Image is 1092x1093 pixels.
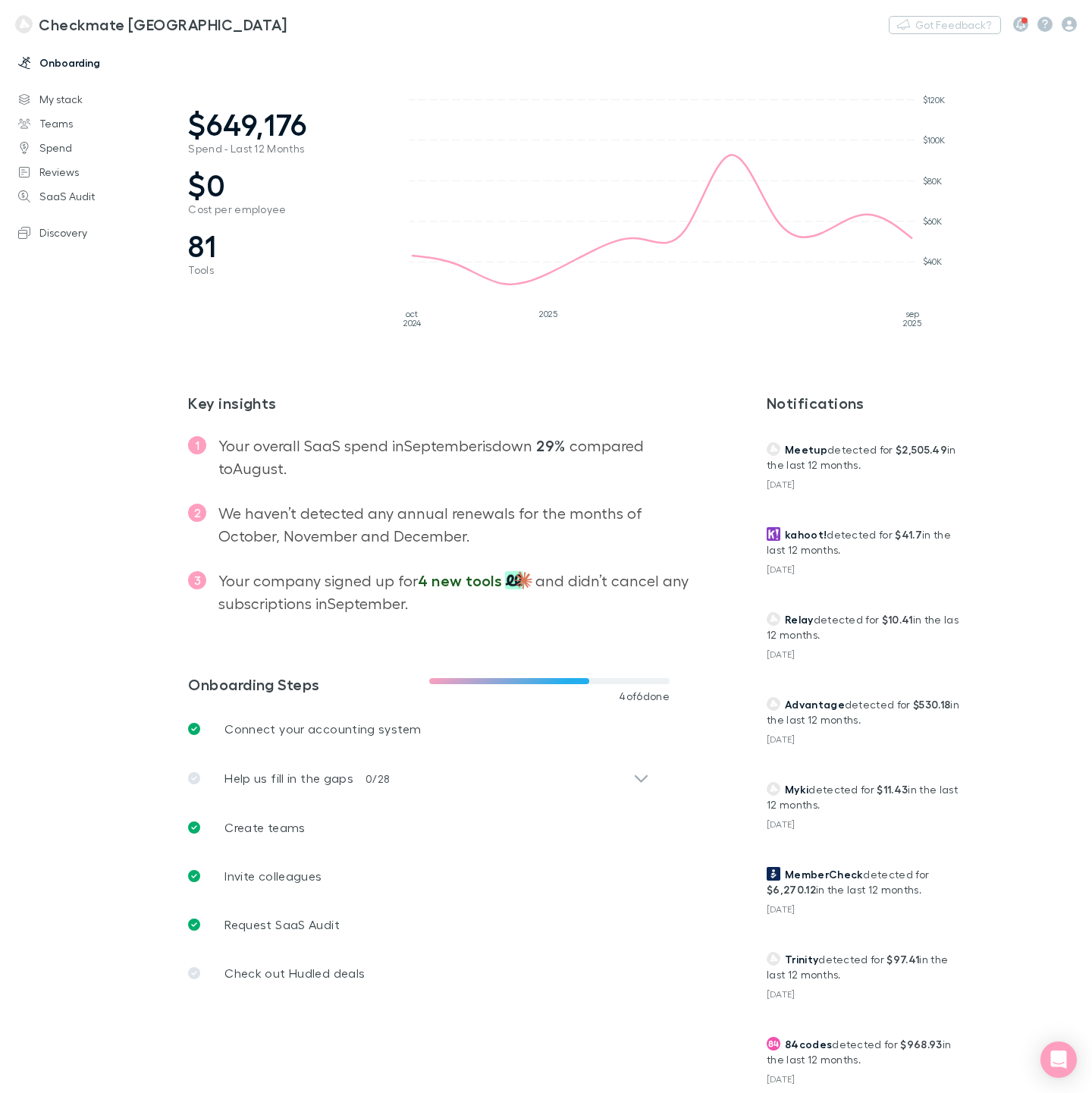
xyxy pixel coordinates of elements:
[176,852,682,900] a: Invite colleagues
[767,783,808,796] a: Myki
[767,612,964,642] p: detected for in the last 12 months.
[188,167,378,203] span: $0
[767,1037,780,1051] img: 84codes's Logo
[767,952,964,982] p: detected for in the last 12 months.
[767,394,959,412] h3: Notifications
[767,727,964,746] div: [DATE]
[406,309,418,319] tspan: oct
[3,221,202,245] a: Discovery
[224,720,421,738] p: Connect your accounting system
[3,160,202,184] a: Reviews
[218,571,689,612] span: Your company signed up for and didn’t cancel any subscriptions in September .
[224,769,353,787] p: Help us fill in the gaps
[767,982,964,1000] div: [DATE]
[188,394,694,412] h2: Key insights
[188,143,378,155] span: Spend - Last 12 Months
[224,867,322,885] p: Invite colleagues
[15,15,33,33] img: Checkmate New Zealand's Logo
[896,443,947,456] strong: $2,505.49
[418,571,502,589] span: 4 new tools
[218,504,642,545] span: We haven’t detected any annual renewals for the months of October, November and December .
[3,87,202,111] a: My stack
[785,953,818,966] span: Trinity
[895,528,922,541] strong: $41.7
[188,106,378,143] span: $649,176
[877,783,908,796] strong: $11.43
[767,473,964,491] div: [DATE]
[785,783,808,796] span: Myki
[505,571,523,589] img: images%2Flogos%2FMeN9IuXMAKbEZyec4vVDSkdPUWK2%2Fservices%2Fsrv_uczU57hOMqIv6enwTPex__1
[767,883,816,896] strong: $6,270.12
[903,318,921,328] tspan: 2025
[767,867,964,897] p: detected for in the last 12 months.
[767,613,814,626] a: Relay
[785,1038,832,1051] span: 84codes
[176,900,682,949] a: Request SaaS Audit
[767,697,780,711] img: Advantage's Logo
[886,953,919,966] strong: $97.41
[767,897,964,916] div: [DATE]
[767,1067,964,1085] div: [DATE]
[366,772,389,785] span: 0 / 28
[188,675,428,693] h3: Onboarding Steps
[514,571,532,589] img: images%2Flogos%2FMeN9IuXMAKbEZyec4vVDSkdPUWK2%2Fservices%2Fsrv_GHWxvonJlXAs0ZhVAmA2__1
[3,184,202,209] a: SaaS Audit
[923,216,943,226] tspan: $60K
[767,527,964,557] p: detected for in the last 12 months.
[923,135,946,145] tspan: $100K
[3,111,202,136] a: Teams
[218,436,643,477] span: Your overall SaaS spend in September is down compared to August .
[785,613,814,626] span: Relay
[767,642,964,661] div: [DATE]
[767,952,780,966] img: Trinity's Logo
[767,443,827,456] a: Meetup
[913,698,950,711] strong: $530.18
[923,176,943,186] tspan: $80K
[188,504,206,522] span: 2
[767,953,818,966] a: Trinity
[767,528,827,541] a: kahoot!
[188,436,206,454] span: 1
[224,964,365,982] p: Check out Hudled deals
[767,697,964,727] p: detected for in the last 12 months.
[3,51,202,75] a: Onboarding
[785,868,864,881] span: MemberCheck
[176,754,661,802] div: Help us fill in the gaps0/28
[188,203,378,215] span: Cost per employee
[767,442,964,473] p: detected for in the last 12 months.
[767,442,780,456] img: Meetup's Logo
[539,309,557,319] tspan: 2025
[905,309,919,319] tspan: sep
[188,264,378,276] span: Tools
[6,6,297,42] a: Checkmate [GEOGRAPHIC_DATA]
[176,803,682,852] a: Create teams
[767,812,964,831] div: [DATE]
[176,705,682,753] a: Connect your accounting system
[3,136,202,160] a: Spend
[1040,1041,1077,1078] div: Open Intercom Messenger
[224,916,340,934] p: Request SaaS Audit
[176,949,682,997] a: Check out Hudled deals
[39,15,287,33] h3: Checkmate [GEOGRAPHIC_DATA]
[923,256,943,266] tspan: $40K
[188,228,378,264] span: 81
[767,782,964,812] p: detected for in the last 12 months.
[785,698,845,711] span: Advantage
[923,95,946,105] tspan: $120K
[785,528,827,541] span: kahoot!
[767,868,864,881] a: MemberCheck
[785,443,827,456] span: Meetup
[619,690,670,702] span: 4 of 6 done
[403,318,422,328] tspan: 2024
[889,16,1001,34] button: Got Feedback?
[536,436,565,454] strong: 29%
[224,818,305,837] p: Create teams
[767,1037,964,1067] p: detected for in the last 12 months.
[188,571,206,589] span: 3
[767,1038,832,1051] a: 84codes
[767,867,780,881] img: MemberCheck's Logo
[900,1038,942,1051] strong: $968.93
[767,698,845,711] a: Advantage
[767,557,964,576] div: [DATE]
[767,782,780,796] img: Myki's Logo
